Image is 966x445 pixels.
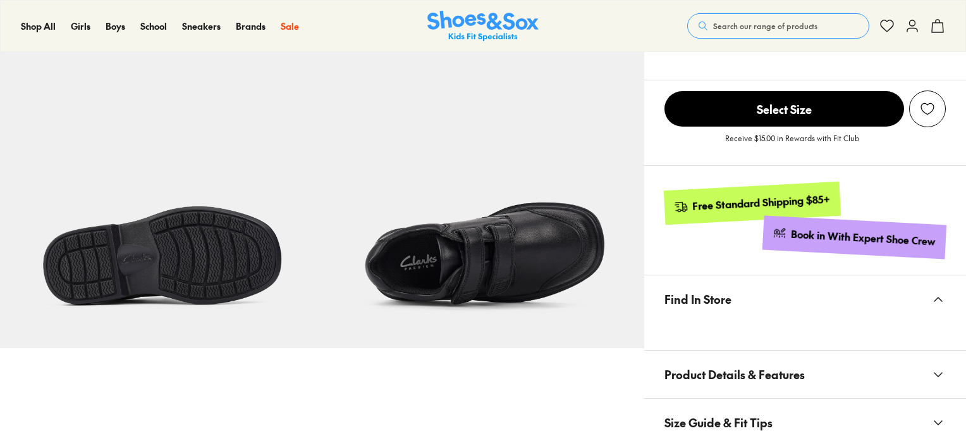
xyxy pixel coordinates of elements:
button: Select Size [664,91,904,127]
button: Find In Store [644,275,966,323]
span: Brands [236,20,266,32]
button: Add to Wishlist [909,91,946,127]
span: Size Guide & Fit Tips [664,404,773,441]
a: Sale [281,20,299,33]
span: School [140,20,167,32]
span: Sale [281,20,299,32]
span: Boys [106,20,125,32]
a: Sneakers [182,20,221,33]
img: SNS_Logo_Responsive.svg [427,11,539,42]
span: Sneakers [182,20,221,32]
iframe: Find in Store [664,323,946,335]
a: Shop All [21,20,56,33]
span: Product Details & Features [664,356,805,393]
button: Search our range of products [687,13,869,39]
span: Select Size [664,91,904,127]
a: Book in With Expert Shoe Crew [762,216,946,260]
a: Free Standard Shipping $85+ [663,182,840,225]
div: Free Standard Shipping $85+ [692,192,830,213]
a: Shoes & Sox [427,11,539,42]
img: 9-527193_1 [322,26,644,348]
span: Search our range of products [713,20,817,32]
span: Girls [71,20,90,32]
span: Find In Store [664,280,731,318]
a: School [140,20,167,33]
button: Product Details & Features [644,351,966,398]
a: Girls [71,20,90,33]
a: Boys [106,20,125,33]
a: Brands [236,20,266,33]
span: Shop All [21,20,56,32]
div: Book in With Expert Shoe Crew [791,227,936,249]
p: Receive $15.00 in Rewards with Fit Club [725,132,859,155]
